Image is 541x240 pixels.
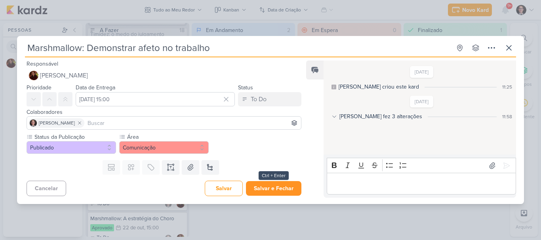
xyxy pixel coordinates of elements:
[259,171,289,180] div: Ctrl + Enter
[25,41,451,55] input: Kard Sem Título
[34,133,116,141] label: Status da Publicação
[27,108,301,116] div: Colaboradores
[205,181,243,196] button: Salvar
[39,119,75,127] span: [PERSON_NAME]
[27,181,66,196] button: Cancelar
[119,141,209,154] button: Comunicação
[238,84,253,91] label: Status
[339,83,419,91] div: Jaqueline criou este kard
[331,85,336,89] div: Este log é visível à todos no kard
[339,112,422,121] div: [PERSON_NAME] fez 3 alterações
[27,60,58,67] label: Responsável
[246,181,301,196] button: Salvar e Fechar
[76,84,115,91] label: Data de Entrega
[29,119,37,127] img: Humberto Piedade
[27,84,51,91] label: Prioridade
[76,92,235,106] input: Select a date
[327,173,516,195] div: Editor editing area: main
[238,92,301,106] button: To Do
[29,71,38,80] img: Jaqueline Molina
[126,133,209,141] label: Área
[502,83,512,91] div: 11:25
[86,118,299,128] input: Buscar
[251,94,267,104] div: To Do
[502,113,512,120] div: 11:58
[40,71,88,80] span: [PERSON_NAME]
[327,158,516,173] div: Editor toolbar
[27,68,301,83] button: [PERSON_NAME]
[27,141,116,154] button: Publicado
